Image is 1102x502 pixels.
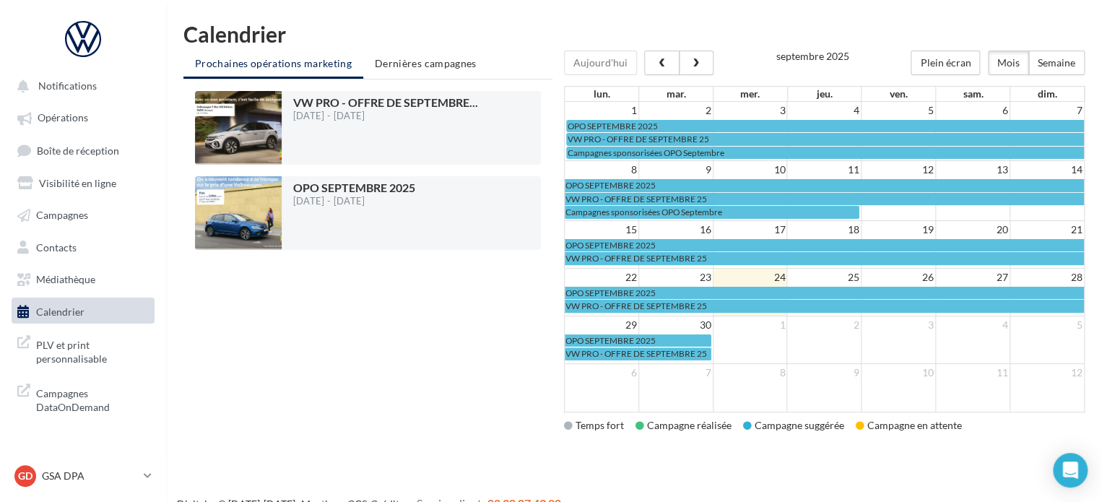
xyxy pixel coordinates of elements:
[743,418,844,433] div: Campagne suggérée
[9,137,157,163] a: Boîte de réception
[565,239,1084,251] a: OPO SEPTEMBRE 2025
[565,252,1084,264] a: VW PRO - OFFRE DE SEPTEMBRE 25
[988,51,1029,75] button: Mois
[1028,51,1085,75] button: Semaine
[862,363,936,381] td: 10
[36,209,88,221] span: Campagnes
[935,102,1010,119] td: 6
[787,220,862,238] td: 18
[935,268,1010,286] td: 27
[862,87,936,101] th: ven.
[713,87,787,101] th: mer.
[856,418,962,433] div: Campagne en attente
[36,305,84,317] span: Calendrier
[713,363,787,381] td: 8
[911,51,980,75] button: Plein écran
[9,329,157,372] a: PLV et print personnalisable
[1010,161,1084,179] td: 14
[638,316,713,334] td: 30
[9,104,157,130] a: Opérations
[566,133,1084,145] a: VW PRO - OFFRE DE SEPTEMBRE 25
[9,72,152,98] button: Notifications
[565,300,707,311] span: VW PRO - OFFRE DE SEPTEMBRE 25
[1053,453,1088,488] div: Open Intercom Messenger
[565,207,722,217] span: Campagnes sponsorisées OPO Septembre
[9,265,157,291] a: Médiathèque
[566,120,1084,132] a: OPO SEPTEMBRE 2025
[293,181,415,194] span: OPO SEPTEMBRE 2025
[787,102,862,119] td: 4
[638,363,713,381] td: 7
[776,51,849,61] h2: septembre 2025
[713,161,787,179] td: 10
[293,95,478,109] span: VW PRO - OFFRE DE SEPTEMBRE
[568,147,724,158] span: Campagnes sponsorisées OPO Septembre
[565,193,1084,205] a: VW PRO - OFFRE DE SEPTEMBRE 25
[375,57,477,69] span: Dernières campagnes
[9,233,157,259] a: Contacts
[1010,220,1084,238] td: 21
[1010,102,1084,119] td: 7
[1010,363,1084,381] td: 12
[565,194,707,204] span: VW PRO - OFFRE DE SEPTEMBRE 25
[565,268,639,286] td: 22
[565,363,639,381] td: 6
[38,112,88,124] span: Opérations
[565,220,639,238] td: 15
[862,316,936,334] td: 3
[293,111,478,121] div: [DATE] - [DATE]
[713,268,787,286] td: 24
[42,469,138,483] p: GSA DPA
[564,418,624,433] div: Temps fort
[565,300,1084,312] a: VW PRO - OFFRE DE SEPTEMBRE 25
[293,196,415,206] div: [DATE] - [DATE]
[565,240,656,251] span: OPO SEPTEMBRE 2025
[1010,87,1085,101] th: dim.
[566,147,1084,159] a: Campagnes sponsorisées OPO Septembre
[565,287,1084,299] a: OPO SEPTEMBRE 2025
[565,347,711,360] a: VW PRO - OFFRE DE SEPTEMBRE 25
[12,462,155,490] a: GD GSA DPA
[787,363,862,381] td: 9
[1010,268,1084,286] td: 28
[565,335,656,346] span: OPO SEPTEMBRE 2025
[195,57,352,69] span: Prochaines opérations marketing
[9,201,157,227] a: Campagnes
[862,220,936,238] td: 19
[568,121,658,131] span: OPO SEPTEMBRE 2025
[862,102,936,119] td: 5
[564,51,637,75] button: Aujourd'hui
[935,316,1010,334] td: 4
[862,268,936,286] td: 26
[787,87,862,101] th: jeu.
[936,87,1010,101] th: sam.
[18,469,32,483] span: GD
[565,206,860,218] a: Campagnes sponsorisées OPO Septembre
[37,144,119,156] span: Boîte de réception
[565,161,639,179] td: 8
[565,179,1084,191] a: OPO SEPTEMBRE 2025
[565,87,639,101] th: lun.
[469,95,478,109] span: ...
[38,79,97,92] span: Notifications
[565,348,707,359] span: VW PRO - OFFRE DE SEPTEMBRE 25
[9,169,157,195] a: Visibilité en ligne
[713,220,787,238] td: 17
[9,378,157,420] a: Campagnes DataOnDemand
[39,176,116,189] span: Visibilité en ligne
[565,316,639,334] td: 29
[635,418,732,433] div: Campagne réalisée
[36,384,149,415] span: Campagnes DataOnDemand
[568,134,709,144] span: VW PRO - OFFRE DE SEPTEMBRE 25
[935,363,1010,381] td: 11
[638,102,713,119] td: 2
[565,253,707,264] span: VW PRO - OFFRE DE SEPTEMBRE 25
[787,161,862,179] td: 11
[565,287,656,298] span: OPO SEPTEMBRE 2025
[638,268,713,286] td: 23
[787,316,862,334] td: 2
[638,161,713,179] td: 9
[935,161,1010,179] td: 13
[9,298,157,324] a: Calendrier
[935,220,1010,238] td: 20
